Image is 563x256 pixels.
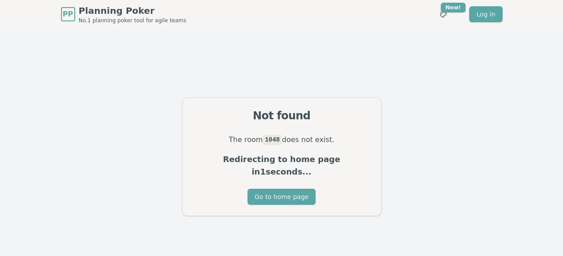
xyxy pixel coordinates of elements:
p: The room does not exist. [193,134,370,146]
div: Not found [193,109,370,123]
p: Redirecting to home page in 1 seconds... [193,153,370,178]
a: Log in [469,6,502,22]
span: Planning Poker [79,4,186,17]
code: 1048 [263,135,282,145]
span: No.1 planning poker tool for agile teams [79,17,186,24]
div: New! [441,3,466,12]
span: PP [63,9,73,20]
a: PPPlanning PokerNo.1 planning poker tool for agile teams [61,4,186,24]
button: Go to home page [247,189,316,205]
button: New! [435,6,451,22]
